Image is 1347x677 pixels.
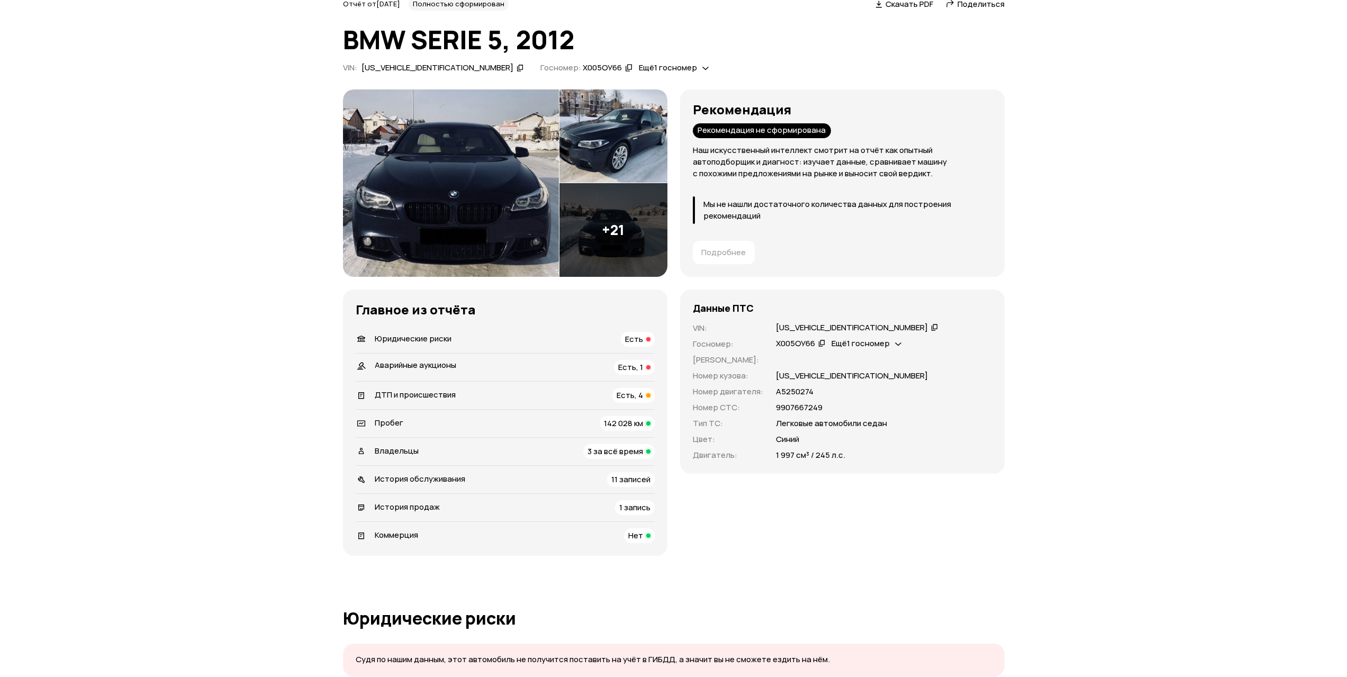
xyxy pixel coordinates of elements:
[618,362,643,373] span: Есть, 1
[776,402,822,413] p: 9907667249
[693,322,763,334] p: VIN :
[375,529,418,540] span: Коммерция
[693,338,763,350] p: Госномер :
[693,386,763,398] p: Номер двигателя :
[625,333,643,345] span: Есть
[361,62,513,74] div: [US_VEHICLE_IDENTIFICATION_NUMBER]
[375,501,440,512] span: История продаж
[343,609,1005,628] h1: Юридические риски
[375,445,419,456] span: Владельцы
[693,123,831,138] div: Рекомендация не сформирована
[693,102,992,117] h3: Рекомендация
[604,418,643,429] span: 142 028 км
[587,446,643,457] span: 3 за всё время
[356,654,992,665] p: Судя по нашим данным, этот автомобиль не получится поставить на учёт в ГИБДД, а значит вы не смож...
[776,449,845,461] p: 1 997 см³ / 245 л.с.
[776,434,799,445] p: Синий
[375,473,465,484] span: История обслуживания
[693,449,763,461] p: Двигатель :
[693,354,763,366] p: [PERSON_NAME] :
[619,502,650,513] span: 1 запись
[375,333,451,344] span: Юридические риски
[703,198,992,222] p: Мы не нашли достаточного количества данных для построения рекомендаций
[583,62,622,74] div: Х005ОУ66
[776,386,813,398] p: A5250274
[611,474,650,485] span: 11 записей
[343,25,1005,54] h1: BMW SERIE 5, 2012
[375,359,456,371] span: Аварийные аукционы
[639,62,697,73] span: Ещё 1 госномер
[776,418,887,429] p: Легковые автомобили седан
[375,417,403,428] span: Пробег
[831,338,890,349] span: Ещё 1 госномер
[617,390,643,401] span: Есть, 4
[776,322,928,333] div: [US_VEHICLE_IDENTIFICATION_NUMBER]
[693,145,992,179] p: Наш искусственный интеллект смотрит на отчёт как опытный автоподборщик и диагност: изучает данные...
[693,370,763,382] p: Номер кузова :
[776,338,815,349] div: Х005ОУ66
[776,370,928,382] p: [US_VEHICLE_IDENTIFICATION_NUMBER]
[693,434,763,445] p: Цвет :
[375,389,456,400] span: ДТП и происшествия
[628,530,643,541] span: Нет
[343,62,357,73] span: VIN :
[693,402,763,413] p: Номер СТС :
[693,302,754,314] h4: Данные ПТС
[356,302,655,317] h3: Главное из отчёта
[693,418,763,429] p: Тип ТС :
[540,62,581,73] span: Госномер:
